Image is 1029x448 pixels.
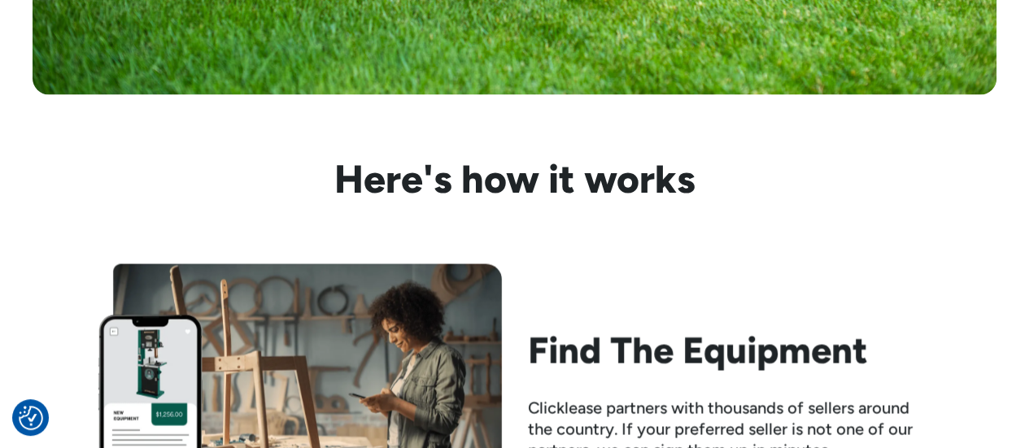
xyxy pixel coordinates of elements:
[19,406,43,430] img: Revisit consent button
[19,406,43,430] button: Consent Preferences
[98,159,931,198] h3: Here's how it works
[528,328,931,371] h2: Find The Equipment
